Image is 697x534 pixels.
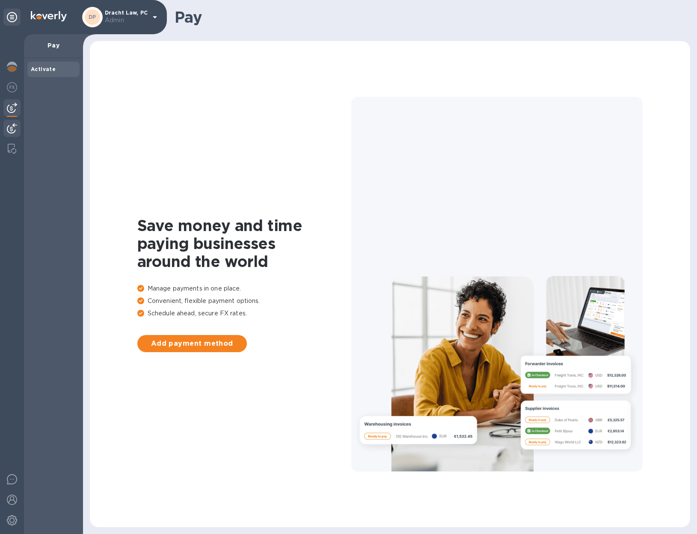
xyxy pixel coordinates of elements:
p: Dracht Law, PC [105,10,148,25]
h1: Pay [175,8,683,26]
img: Logo [31,11,67,21]
p: Pay [31,41,76,50]
button: Add payment method [137,335,247,352]
span: Add payment method [144,338,240,349]
p: Admin [105,16,148,25]
h1: Save money and time paying businesses around the world [137,217,351,270]
b: DP [89,14,96,20]
img: Foreign exchange [7,82,17,92]
b: Activate [31,66,56,72]
p: Schedule ahead, secure FX rates. [137,309,351,318]
p: Convenient, flexible payment options. [137,297,351,306]
div: Unpin categories [3,9,21,26]
p: Manage payments in one place. [137,284,351,293]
